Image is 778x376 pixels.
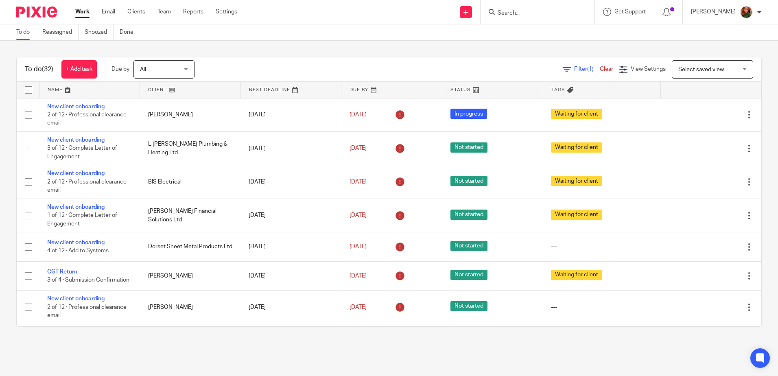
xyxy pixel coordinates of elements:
[600,66,613,72] a: Clear
[497,10,570,17] input: Search
[740,6,753,19] img: sallycropped.JPG
[140,131,241,165] td: L [PERSON_NAME] Plumbing & Heating Ltd
[42,24,79,40] a: Reassigned
[47,137,105,143] a: New client onboarding
[47,269,77,275] a: CGT Return
[42,66,53,72] span: (32)
[102,8,115,16] a: Email
[61,60,97,79] a: + Add task
[350,112,367,118] span: [DATE]
[120,24,140,40] a: Done
[678,67,724,72] span: Select saved view
[216,8,237,16] a: Settings
[450,176,487,186] span: Not started
[47,248,109,254] span: 4 of 12 · Add to Systems
[450,301,487,311] span: Not started
[85,24,114,40] a: Snoozed
[140,232,241,261] td: Dorset Sheet Metal Products Ltd
[47,146,117,160] span: 3 of 12 · Complete Letter of Engagement
[551,87,565,92] span: Tags
[551,142,602,153] span: Waiting for client
[140,261,241,290] td: [PERSON_NAME]
[350,273,367,279] span: [DATE]
[47,304,127,319] span: 2 of 12 · Professional clearance email
[350,179,367,185] span: [DATE]
[75,8,90,16] a: Work
[691,8,736,16] p: [PERSON_NAME]
[350,244,367,249] span: [DATE]
[140,98,241,131] td: [PERSON_NAME]
[47,204,105,210] a: New client onboarding
[47,171,105,176] a: New client onboarding
[111,65,129,73] p: Due by
[450,241,487,251] span: Not started
[240,98,341,131] td: [DATE]
[140,324,241,353] td: CCA Practice Info
[240,324,341,353] td: [DATE]
[240,199,341,232] td: [DATE]
[47,212,117,227] span: 1 of 12 · Complete Letter of Engagement
[614,9,646,15] span: Get Support
[574,66,600,72] span: Filter
[551,210,602,220] span: Waiting for client
[47,296,105,302] a: New client onboarding
[140,199,241,232] td: [PERSON_NAME] Financial Solutions Ltd
[240,131,341,165] td: [DATE]
[450,109,487,119] span: In progress
[25,65,53,74] h1: To do
[240,261,341,290] td: [DATE]
[140,291,241,324] td: [PERSON_NAME]
[157,8,171,16] a: Team
[47,104,105,109] a: New client onboarding
[350,212,367,218] span: [DATE]
[47,240,105,245] a: New client onboarding
[450,270,487,280] span: Not started
[631,66,666,72] span: View Settings
[551,303,652,311] div: ---
[127,8,145,16] a: Clients
[240,232,341,261] td: [DATE]
[450,142,487,153] span: Not started
[551,243,652,251] div: ---
[183,8,203,16] a: Reports
[350,304,367,310] span: [DATE]
[16,7,57,17] img: Pixie
[16,24,36,40] a: To do
[551,270,602,280] span: Waiting for client
[140,165,241,199] td: BIS Electrical
[240,165,341,199] td: [DATE]
[47,179,127,193] span: 2 of 12 · Professional clearance email
[450,210,487,220] span: Not started
[587,66,594,72] span: (1)
[240,291,341,324] td: [DATE]
[551,176,602,186] span: Waiting for client
[551,109,602,119] span: Waiting for client
[47,112,127,126] span: 2 of 12 · Professional clearance email
[350,146,367,151] span: [DATE]
[140,67,146,72] span: All
[47,277,129,283] span: 3 of 4 · Submission Confirmation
